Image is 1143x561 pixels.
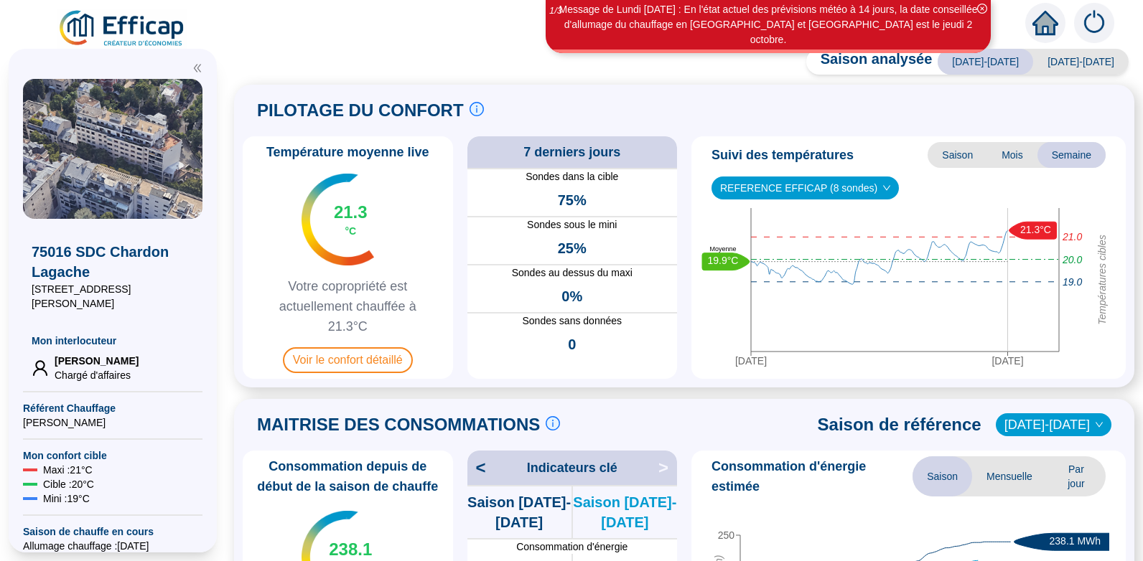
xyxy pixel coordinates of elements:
tspan: [DATE] [735,355,767,367]
img: indicateur températures [302,174,374,265]
span: down [882,184,891,192]
div: Message de Lundi [DATE] : En l'état actuel des prévisions météo à 14 jours, la date conseillée d'... [548,2,989,47]
span: home [1032,10,1058,36]
span: Maxi : 21 °C [43,463,93,477]
span: Saison de chauffe en cours [23,524,202,539]
span: Saison [928,142,987,168]
span: 75% [558,190,587,210]
span: 0% [561,286,582,306]
text: 19.9°C [708,255,739,267]
span: Consommation d'énergie [467,539,678,554]
span: [DATE]-[DATE] [1033,49,1129,75]
img: alerts [1074,3,1114,43]
span: 0 [568,334,576,354]
span: Voir le confort détaillé [283,347,413,373]
span: Mensuelle [972,456,1047,496]
span: Sondes au dessus du maxi [467,265,678,280]
span: > [658,456,677,479]
span: < [467,456,486,479]
span: Votre copropriété est actuellement chauffée à 21.3°C [248,276,447,336]
span: PILOTAGE DU CONFORT [257,99,464,122]
span: 25% [558,238,587,258]
span: Saison [913,456,972,496]
span: Consommation d'énergie estimée [712,456,913,496]
span: [STREET_ADDRESS][PERSON_NAME] [32,282,194,311]
span: Saison [DATE]-[DATE] [467,492,571,532]
tspan: [DATE] [992,355,1023,367]
span: Semaine [1037,142,1106,168]
span: Sondes sans données [467,313,678,329]
span: [PERSON_NAME] [55,354,139,368]
span: Allumage chauffage : [DATE] [23,539,202,553]
span: Indicateurs clé [527,458,617,478]
span: °C [345,224,356,238]
span: info-circle [546,416,560,430]
span: Mon confort cible [23,448,202,463]
tspan: 21.0 [1062,232,1082,243]
span: Mois [987,142,1037,168]
span: Chargé d'affaires [55,368,139,382]
span: 7 derniers jours [523,142,620,162]
span: 2023-2024 [1004,414,1103,435]
span: 238.1 [329,538,372,561]
tspan: 20.0 [1062,254,1082,265]
text: 21.3°C [1020,224,1051,235]
span: 75016 SDC Chardon Lagache [32,242,194,282]
tspan: 250 [718,529,735,541]
span: Consommation depuis de début de la saison de chauffe [248,456,447,496]
span: Saison analysée [806,49,933,75]
span: info-circle [470,102,484,116]
span: Mini : 19 °C [43,491,90,506]
span: Cible : 20 °C [43,477,94,491]
span: Par jour [1047,456,1106,496]
span: 21.3 [334,201,368,224]
span: Sondes sous le mini [467,217,678,232]
span: down [1095,420,1104,429]
span: Mon interlocuteur [32,334,194,348]
span: close-circle [977,4,987,14]
span: [PERSON_NAME] [23,415,202,430]
text: 238.1 MWh [1050,535,1101,547]
tspan: Températures cibles [1096,235,1108,325]
span: Saison de référence [818,413,981,436]
span: Suivi des températures [712,145,854,165]
img: efficap energie logo [57,9,187,49]
span: REFERENCE EFFICAP (8 sondes) [720,177,890,199]
span: double-left [192,63,202,73]
tspan: 19.0 [1063,276,1082,288]
span: user [32,359,49,377]
span: Température moyenne live [258,142,438,162]
span: MAITRISE DES CONSOMMATIONS [257,413,540,436]
span: Saison [DATE]-[DATE] [573,492,677,532]
text: Moyenne [709,245,736,253]
span: Référent Chauffage [23,401,202,415]
span: Sondes dans la cible [467,169,678,184]
span: [DATE]-[DATE] [938,49,1033,75]
i: 1 / 3 [549,5,562,16]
